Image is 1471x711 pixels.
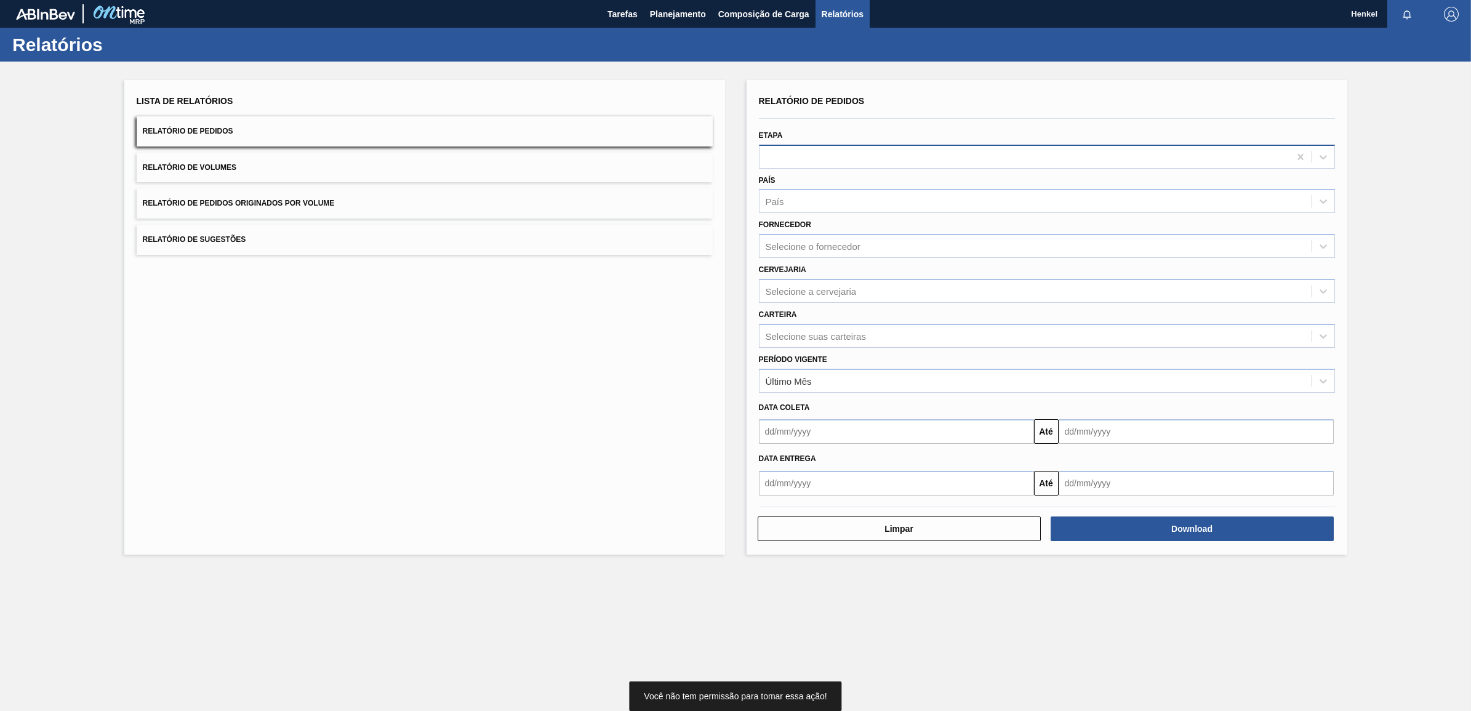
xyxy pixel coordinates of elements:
label: Período Vigente [759,355,827,364]
span: Data entrega [759,454,816,463]
button: Download [1051,516,1334,541]
span: Relatório de Pedidos Originados por Volume [143,199,335,207]
div: Último Mês [766,376,812,386]
span: Relatório de Volumes [143,163,236,172]
div: Selecione o fornecedor [766,241,860,252]
button: Até [1034,419,1059,444]
div: País [766,196,784,207]
img: TNhmsLtSVTkK8tSr43FrP2fwEKptu5GPRR3wAAAABJRU5ErkJggg== [16,9,75,20]
span: Lista de Relatórios [137,96,233,106]
span: Tarefas [607,7,638,22]
input: dd/mm/yyyy [1059,419,1334,444]
button: Relatório de Sugestões [137,225,713,255]
span: Relatório de Pedidos [759,96,865,106]
input: dd/mm/yyyy [1059,471,1334,496]
span: Relatório de Pedidos [143,127,233,135]
img: Logout [1444,7,1459,22]
label: País [759,176,776,185]
button: Relatório de Pedidos Originados por Volume [137,188,713,219]
label: Etapa [759,131,783,140]
div: Selecione suas carteiras [766,331,866,341]
button: Relatório de Volumes [137,153,713,183]
input: dd/mm/yyyy [759,471,1034,496]
button: Notificações [1387,6,1427,23]
button: Limpar [758,516,1041,541]
div: Selecione a cervejaria [766,286,857,296]
label: Cervejaria [759,265,806,274]
h1: Relatórios [12,38,231,52]
span: Relatórios [822,7,864,22]
span: Planejamento [650,7,706,22]
span: Data coleta [759,403,810,412]
button: Relatório de Pedidos [137,116,713,147]
span: Você não tem permissão para tomar essa ação! [644,691,827,701]
span: Relatório de Sugestões [143,235,246,244]
button: Até [1034,471,1059,496]
label: Fornecedor [759,220,811,229]
input: dd/mm/yyyy [759,419,1034,444]
span: Composição de Carga [718,7,809,22]
label: Carteira [759,310,797,319]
